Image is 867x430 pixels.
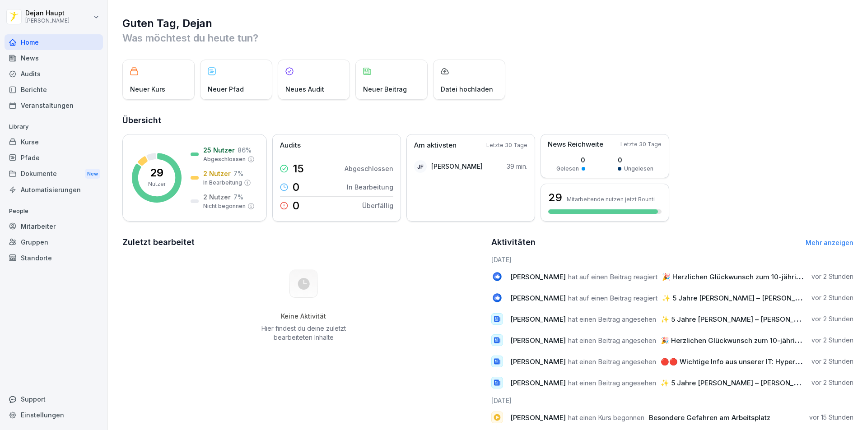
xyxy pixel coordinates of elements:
[568,379,656,387] span: hat einen Beitrag angesehen
[347,182,393,192] p: In Bearbeitung
[5,250,103,266] a: Standorte
[5,166,103,182] a: DokumenteNew
[203,169,231,178] p: 2 Nutzer
[811,336,853,345] p: vor 2 Stunden
[258,324,349,342] p: Hier findest du deine zuletzt bearbeiteten Inhalte
[203,155,246,163] p: Abgeschlossen
[293,182,299,193] p: 0
[203,202,246,210] p: Nicht begonnen
[510,336,566,345] span: [PERSON_NAME]
[441,84,493,94] p: Datei hochladen
[548,190,562,205] h3: 29
[233,169,243,178] p: 7 %
[5,97,103,113] a: Veranstaltungen
[345,164,393,173] p: Abgeschlossen
[618,155,653,165] p: 0
[568,273,657,281] span: hat auf einen Beitrag reagiert
[150,167,163,178] p: 29
[491,255,854,264] h6: [DATE]
[649,413,770,422] span: Besondere Gefahren am Arbeitsplatz
[5,150,103,166] a: Pfade
[5,407,103,423] a: Einstellungen
[486,141,527,149] p: Letzte 30 Tage
[5,182,103,198] a: Automatisierungen
[811,357,853,366] p: vor 2 Stunden
[510,294,566,302] span: [PERSON_NAME]
[258,312,349,320] h5: Keine Aktivität
[5,391,103,407] div: Support
[203,145,235,155] p: 25 Nutzer
[510,379,566,387] span: [PERSON_NAME]
[233,192,243,202] p: 7 %
[363,84,407,94] p: Neuer Beitrag
[568,413,644,422] span: hat einen Kurs begonnen
[362,201,393,210] p: Überfällig
[5,50,103,66] a: News
[811,378,853,387] p: vor 2 Stunden
[285,84,324,94] p: Neues Audit
[203,192,231,202] p: 2 Nutzer
[414,140,457,151] p: Am aktivsten
[568,315,656,324] span: hat einen Beitrag angesehen
[556,165,579,173] p: Gelesen
[5,66,103,82] a: Audits
[122,236,485,249] h2: Zuletzt bearbeitet
[567,196,655,203] p: Mitarbeitende nutzen jetzt Bounti
[5,34,103,50] a: Home
[25,18,70,24] p: [PERSON_NAME]
[568,294,657,302] span: hat auf einen Beitrag reagiert
[293,200,299,211] p: 0
[238,145,252,155] p: 86 %
[510,315,566,324] span: [PERSON_NAME]
[5,234,103,250] a: Gruppen
[85,169,100,179] div: New
[122,16,853,31] h1: Guten Tag, Dejan
[122,114,853,127] h2: Übersicht
[568,357,656,366] span: hat einen Beitrag angesehen
[811,314,853,324] p: vor 2 Stunden
[811,272,853,281] p: vor 2 Stunden
[148,180,166,188] p: Nutzer
[624,165,653,173] p: Ungelesen
[510,413,566,422] span: [PERSON_NAME]
[809,413,853,422] p: vor 15 Stunden
[25,9,70,17] p: Dejan Haupt
[5,204,103,218] p: People
[5,166,103,182] div: Dokumente
[5,120,103,134] p: Library
[507,162,527,171] p: 39 min.
[806,239,853,246] a: Mehr anzeigen
[510,357,566,366] span: [PERSON_NAME]
[203,179,242,187] p: In Bearbeitung
[5,82,103,97] a: Berichte
[548,139,603,150] p: News Reichweite
[491,396,854,405] h6: [DATE]
[5,218,103,234] a: Mitarbeiter
[208,84,244,94] p: Neuer Pfad
[510,273,566,281] span: [PERSON_NAME]
[130,84,165,94] p: Neuer Kurs
[811,293,853,302] p: vor 2 Stunden
[568,336,656,345] span: hat einen Beitrag angesehen
[556,155,585,165] p: 0
[122,31,853,45] p: Was möchtest du heute tun?
[431,162,483,171] p: [PERSON_NAME]
[491,236,536,249] h2: Aktivitäten
[414,160,427,173] div: JF
[5,134,103,150] a: Kurse
[280,140,301,151] p: Audits
[293,163,304,174] p: 15
[620,140,662,148] p: Letzte 30 Tage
